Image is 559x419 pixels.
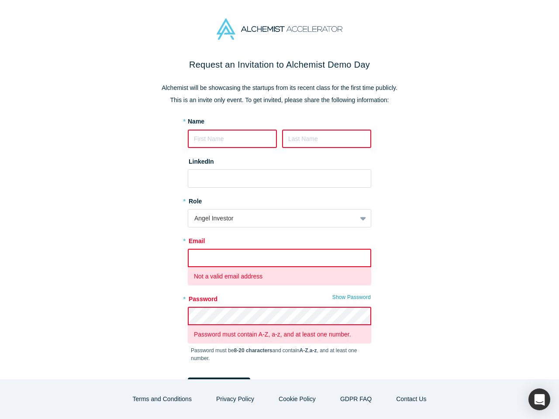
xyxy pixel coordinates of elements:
button: Privacy Policy [207,392,263,407]
input: First Name [188,130,277,148]
button: Contact Us [387,392,435,407]
button: Cookie Policy [269,392,325,407]
div: Angel Investor [194,214,350,223]
p: Password must be and contain , , and at least one number. [191,347,368,362]
input: Last Name [282,130,371,148]
p: Alchemist will be showcasing the startups from its recent class for the first time publicly. [96,83,463,93]
button: Express Interest [188,378,250,393]
label: Name [188,117,204,126]
strong: A-Z [300,347,308,354]
h2: Request an Invitation to Alchemist Demo Day [96,58,463,71]
label: Password [188,292,371,304]
button: Show Password [332,292,371,303]
label: LinkedIn [188,154,214,166]
p: Not a valid email address [194,272,365,281]
label: Email [188,234,371,246]
strong: a-z [310,347,317,354]
label: Role [188,194,371,206]
p: This is an invite only event. To get invited, please share the following information: [96,96,463,105]
a: GDPR FAQ [331,392,381,407]
p: Password must contain A-Z, a-z, and at least one number. [194,330,365,339]
strong: 8-20 characters [234,347,273,354]
button: Terms and Conditions [124,392,201,407]
img: Alchemist Accelerator Logo [217,18,342,40]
